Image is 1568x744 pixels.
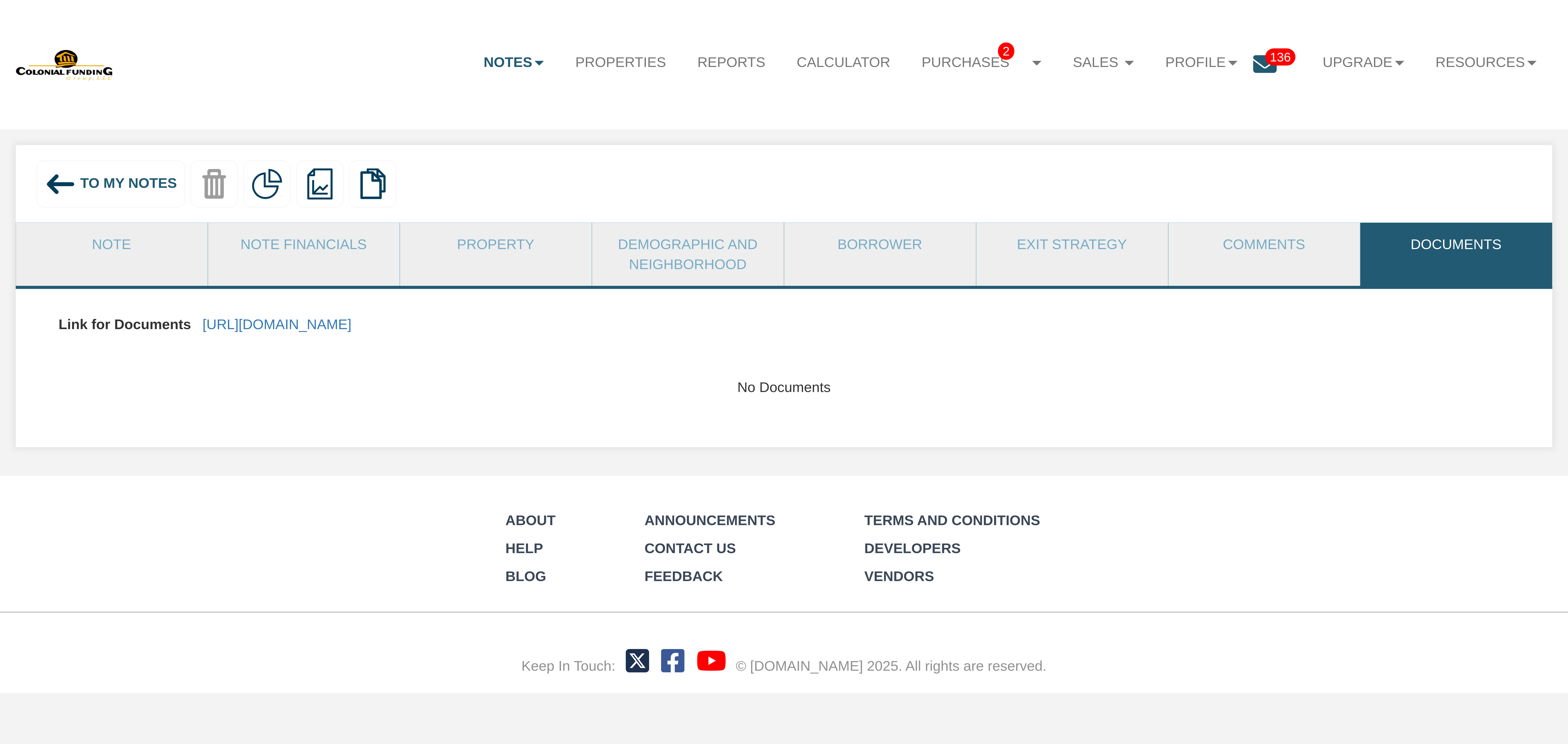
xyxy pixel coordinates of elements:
a: Note Financials [208,223,399,266]
a: Property [400,223,591,266]
a: Reports [682,44,781,80]
p: Link for Documents [59,306,191,342]
img: back_arrow_left_icon.svg [45,168,76,200]
a: About [506,512,556,528]
a: Demographic and Neighborhood [592,223,783,286]
span: 2 [998,42,1014,60]
a: Blog [506,568,546,584]
a: Comments [1168,223,1360,266]
a: Exit Strategy [976,223,1168,266]
img: 579666 [16,48,114,81]
a: [URL][DOMAIN_NAME] [203,316,352,332]
a: Properties [560,44,682,80]
a: Contact Us [645,540,736,556]
a: Calculator [781,44,906,80]
a: Documents [1360,223,1552,266]
a: Upgrade [1307,44,1420,81]
a: Notes [468,44,560,81]
a: Feedback [645,568,723,584]
a: Vendors [864,568,934,584]
a: Note [16,223,207,266]
div: Keep In Touch: [521,656,615,676]
a: Purchases2 [906,44,1057,81]
span: To My Notes [80,175,177,191]
a: Announcements [645,512,775,528]
img: partial.png [252,168,283,199]
a: Sales [1057,44,1150,81]
a: Borrower [784,223,976,266]
img: trash-disabled.png [199,168,230,199]
div: No Documents [33,377,1535,397]
a: Developers [864,540,961,556]
img: reports.png [304,168,335,199]
div: © [DOMAIN_NAME] 2025. All rights are reserved. [736,656,1047,676]
a: Resources [1420,44,1552,81]
img: copy.png [357,168,388,199]
a: 136 [1253,44,1307,91]
a: Profile [1150,44,1253,81]
a: Terms and Conditions [864,512,1040,528]
a: Help [506,540,543,556]
span: 136 [1265,48,1296,66]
